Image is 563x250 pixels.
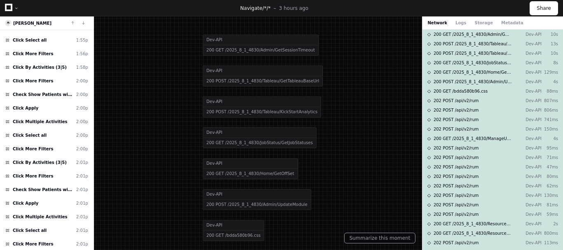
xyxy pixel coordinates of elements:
[518,69,542,75] p: Dev-API
[434,50,512,56] span: 200 POST /2025_8_1_4830/Tableau/KickStartAnalytics
[518,154,542,161] p: Dev-API
[518,145,542,151] p: Dev-API
[76,173,88,179] div: 2:01p
[542,98,558,104] p: 807ms
[76,91,88,98] div: 2:00p
[518,88,542,94] p: Dev-API
[434,107,479,113] span: 202 POST /api/v2/rum
[240,5,263,11] span: Navigate
[542,183,558,189] p: 62ms
[434,221,512,227] span: 200 GET /2025_8_1_4830/ResourceCenter/GetUnreadAlertsForUser
[542,154,558,161] p: 71ms
[542,69,558,75] p: 129ms
[542,164,558,170] p: 47ms
[518,183,542,189] p: Dev-API
[76,119,88,125] div: 2:00p
[434,183,479,189] span: 202 POST /api/v2/rum
[76,146,88,152] div: 2:00p
[542,202,558,208] p: 81ms
[434,173,479,180] span: 202 POST /api/v2/rum
[434,136,512,142] span: 200 GET /2025_8_1_4830/ManageUser/ManageUsers
[434,145,479,151] span: 202 POST /api/v2/rum
[434,192,479,199] span: 202 POST /api/v2/rum
[518,79,542,85] p: Dev-API
[13,21,52,26] a: [PERSON_NAME]
[434,69,512,75] span: 200 GET /2025_8_1_4830/Home/GetOffSet
[518,126,542,132] p: Dev-API
[76,105,88,111] div: 2:00p
[13,159,67,166] span: Click By Activities (3|5)
[518,164,542,170] p: Dev-API
[13,78,53,84] span: Click More Filters
[76,51,88,57] div: 1:56p
[434,117,479,123] span: 202 POST /api/v2/rum
[13,173,53,179] span: Click More Filters
[434,79,512,85] span: 200 POST /2025_8_1_4830/Admin/UpdateModule
[13,187,73,193] span: Check Show Patients without Activities
[542,136,558,142] p: 4s
[434,60,512,66] span: 200 GET /2025_8_1_4830/JobStatus/GetJobStatuses
[13,227,47,234] span: Click Select all
[530,1,558,15] button: Share
[279,5,308,12] p: 3 hours ago
[13,214,68,220] span: Click Multiple Activities
[76,214,88,220] div: 2:01p
[474,20,493,26] button: Storage
[542,41,558,47] p: 13s
[518,41,542,47] p: Dev-API
[518,98,542,104] p: Dev-API
[76,64,88,70] div: 1:58p
[427,20,447,26] button: Network
[542,31,558,37] p: 10s
[434,202,479,208] span: 202 POST /api/v2/rum
[542,173,558,180] p: 80ms
[542,240,558,246] p: 113ms
[434,41,512,47] span: 200 POST /2025_8_1_4830/Tableau/GetTableauBaseUrl
[518,221,542,227] p: Dev-API
[542,126,558,132] p: 150ms
[76,132,88,138] div: 2:00p
[13,200,38,206] span: Click Apply
[542,211,558,217] p: 59ms
[542,79,558,85] p: 4s
[518,211,542,217] p: Dev-API
[542,221,558,227] p: 2s
[542,60,558,66] p: 8s
[344,233,416,243] button: Summarize this moment
[542,117,558,123] p: 741ms
[76,227,88,234] div: 2:01p
[501,20,523,26] button: Metadata
[434,164,479,170] span: 202 POST /api/v2/rum
[455,20,466,26] button: Logs
[434,88,488,94] span: 200 GET /bdda580b96.css
[13,105,38,111] span: Click Apply
[518,50,542,56] p: Dev-API
[76,78,88,84] div: 2:00p
[76,159,88,166] div: 2:01p
[6,21,11,26] img: 6.svg
[542,230,558,236] p: 800ms
[434,154,479,161] span: 202 POST /api/v2/rum
[518,31,542,37] p: Dev-API
[434,126,479,132] span: 202 POST /api/v2/rum
[434,240,479,246] span: 202 POST /api/v2/rum
[434,230,512,236] span: 200 GET /2025_8_1_4830/ResourceCenter/RefreshUnreadAlerts
[13,37,47,43] span: Click Select all
[434,211,479,217] span: 202 POST /api/v2/rum
[13,146,53,152] span: Click More Filters
[76,200,88,206] div: 2:01p
[13,119,68,125] span: Click Multiple Activities
[76,37,88,43] div: 1:55p
[542,88,558,94] p: 88ms
[518,202,542,208] p: Dev-API
[518,230,542,236] p: Dev-API
[542,107,558,113] p: 806ms
[518,240,542,246] p: Dev-API
[518,60,542,66] p: Dev-API
[13,64,67,70] span: Click By Activities (3|5)
[518,117,542,123] p: Dev-API
[13,132,47,138] span: Click Select all
[518,173,542,180] p: Dev-API
[13,91,73,98] span: Check Show Patients without Activities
